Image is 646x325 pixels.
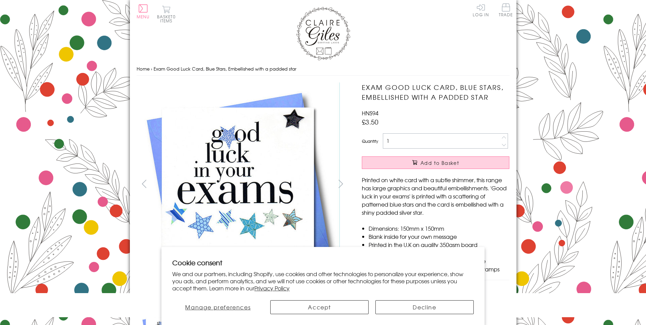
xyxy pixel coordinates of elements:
[270,300,369,314] button: Accept
[185,303,251,311] span: Manage preferences
[151,65,152,72] span: ›
[172,300,263,314] button: Manage preferences
[369,224,509,232] li: Dimensions: 150mm x 150mm
[369,241,509,249] li: Printed in the U.K on quality 350gsm board
[369,232,509,241] li: Blank inside for your own message
[254,284,290,292] a: Privacy Policy
[137,65,150,72] a: Home
[362,156,509,169] button: Add to Basket
[137,62,510,76] nav: breadcrumbs
[362,82,509,102] h1: Exam Good Luck Card, Blue Stars, Embellished with a padded star
[362,109,378,117] span: HNS94
[137,14,150,20] span: Menu
[333,176,348,191] button: next
[420,159,459,166] span: Add to Basket
[362,117,378,127] span: £3.50
[499,3,513,18] a: Trade
[375,300,474,314] button: Decline
[157,5,176,23] button: Basket0 items
[473,3,489,17] a: Log In
[154,65,296,72] span: Exam Good Luck Card, Blue Stars, Embellished with a padded star
[137,4,150,19] button: Menu
[172,258,474,267] h2: Cookie consent
[348,82,552,286] img: Exam Good Luck Card, Blue Stars, Embellished with a padded star
[136,82,340,286] img: Exam Good Luck Card, Blue Stars, Embellished with a padded star
[296,7,350,60] img: Claire Giles Greetings Cards
[137,176,152,191] button: prev
[362,176,509,216] p: Printed on white card with a subtle shimmer, this range has large graphics and beautiful embellis...
[172,270,474,291] p: We and our partners, including Shopify, use cookies and other technologies to personalize your ex...
[160,14,176,24] span: 0 items
[362,138,378,144] label: Quantity
[499,3,513,17] span: Trade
